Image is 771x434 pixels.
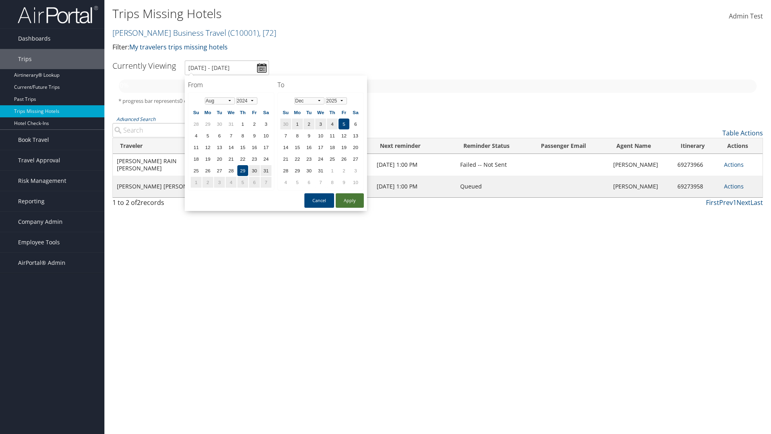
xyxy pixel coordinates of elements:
a: Advanced Search [116,116,155,123]
td: 18 [327,142,338,153]
td: 4 [191,130,202,141]
td: [PERSON_NAME] RAIN [PERSON_NAME] [113,154,216,176]
button: Cancel [304,193,334,208]
td: 25 [191,165,202,176]
td: Failed -- Not Sent [456,154,534,176]
span: Travel Approval [18,150,60,170]
a: First [706,198,719,207]
h5: * progress bar represents overnights covered for the selected time period. [118,97,757,105]
td: 1 [237,119,248,129]
th: Sa [261,107,271,118]
span: Company Admin [18,212,63,232]
td: 7 [280,130,291,141]
td: 6 [249,177,260,188]
td: [PERSON_NAME] [609,176,673,197]
td: 28 [226,165,237,176]
td: 31 [261,165,271,176]
span: , [ 72 ] [259,27,276,38]
td: 2 [339,165,349,176]
td: 22 [292,154,303,164]
td: 19 [339,142,349,153]
td: 8 [237,130,248,141]
th: Th [327,107,338,118]
th: Th [237,107,248,118]
td: 21 [226,154,237,164]
input: Advanced Search [112,123,266,137]
input: [DATE] - [DATE] [185,60,269,75]
td: 23 [304,154,314,164]
td: [DATE] 1:00 PM [373,176,456,197]
td: 1 [327,165,338,176]
td: 6 [350,119,361,129]
td: 2 [249,119,260,129]
h4: From [188,80,274,89]
a: Prev [719,198,733,207]
td: 14 [280,142,291,153]
td: 24 [315,154,326,164]
td: 1 [292,119,303,129]
td: 3 [350,165,361,176]
td: 21 [280,154,291,164]
span: ( C10001 ) [228,27,259,38]
td: 31 [226,119,237,129]
td: 22 [237,154,248,164]
th: We [226,107,237,118]
th: Next reminder [373,138,456,154]
td: 28 [191,119,202,129]
td: 5 [292,177,303,188]
a: 1 [733,198,736,207]
td: 30 [304,165,314,176]
a: My travelers trips missing hotels [129,43,228,51]
th: Reminder Status [456,138,534,154]
td: 5 [339,119,349,129]
td: 4 [280,177,291,188]
td: 69273966 [673,154,720,176]
th: Passenger Email: activate to sort column ascending [534,138,609,154]
td: 10 [315,130,326,141]
td: 9 [249,130,260,141]
td: 18 [191,154,202,164]
span: AirPortal® Admin [18,253,65,273]
span: Admin Test [729,12,763,20]
td: 9 [304,130,314,141]
td: 2 [304,119,314,129]
td: 3 [261,119,271,129]
td: [PERSON_NAME] [609,154,673,176]
th: Tu [214,107,225,118]
th: Tu [304,107,314,118]
td: 5 [202,130,213,141]
th: Itinerary [673,138,720,154]
a: Admin Test [729,4,763,29]
td: 13 [350,130,361,141]
td: 7 [315,177,326,188]
a: Table Actions [722,129,763,137]
span: Reporting [18,191,45,211]
span: Risk Management [18,171,66,191]
a: Actions [724,161,744,168]
td: 30 [280,119,291,129]
td: 4 [327,119,338,129]
th: Fr [249,107,260,118]
div: 1 to 2 of records [112,198,266,211]
td: 27 [214,165,225,176]
td: 1 [191,177,202,188]
img: airportal-logo.png [18,5,98,24]
td: 13 [214,142,225,153]
td: 31 [315,165,326,176]
td: 28 [280,165,291,176]
td: 26 [339,154,349,164]
th: Sa [350,107,361,118]
td: [PERSON_NAME] [PERSON_NAME] [113,176,216,197]
td: 69273958 [673,176,720,197]
td: 7 [226,130,237,141]
td: 10 [350,177,361,188]
h4: To [277,80,364,89]
p: Filter: [112,42,546,53]
td: [DATE] 1:00 PM [373,154,456,176]
span: Book Travel [18,130,49,150]
td: 5 [237,177,248,188]
a: Next [736,198,751,207]
a: Last [751,198,763,207]
td: 8 [327,177,338,188]
th: Su [191,107,202,118]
